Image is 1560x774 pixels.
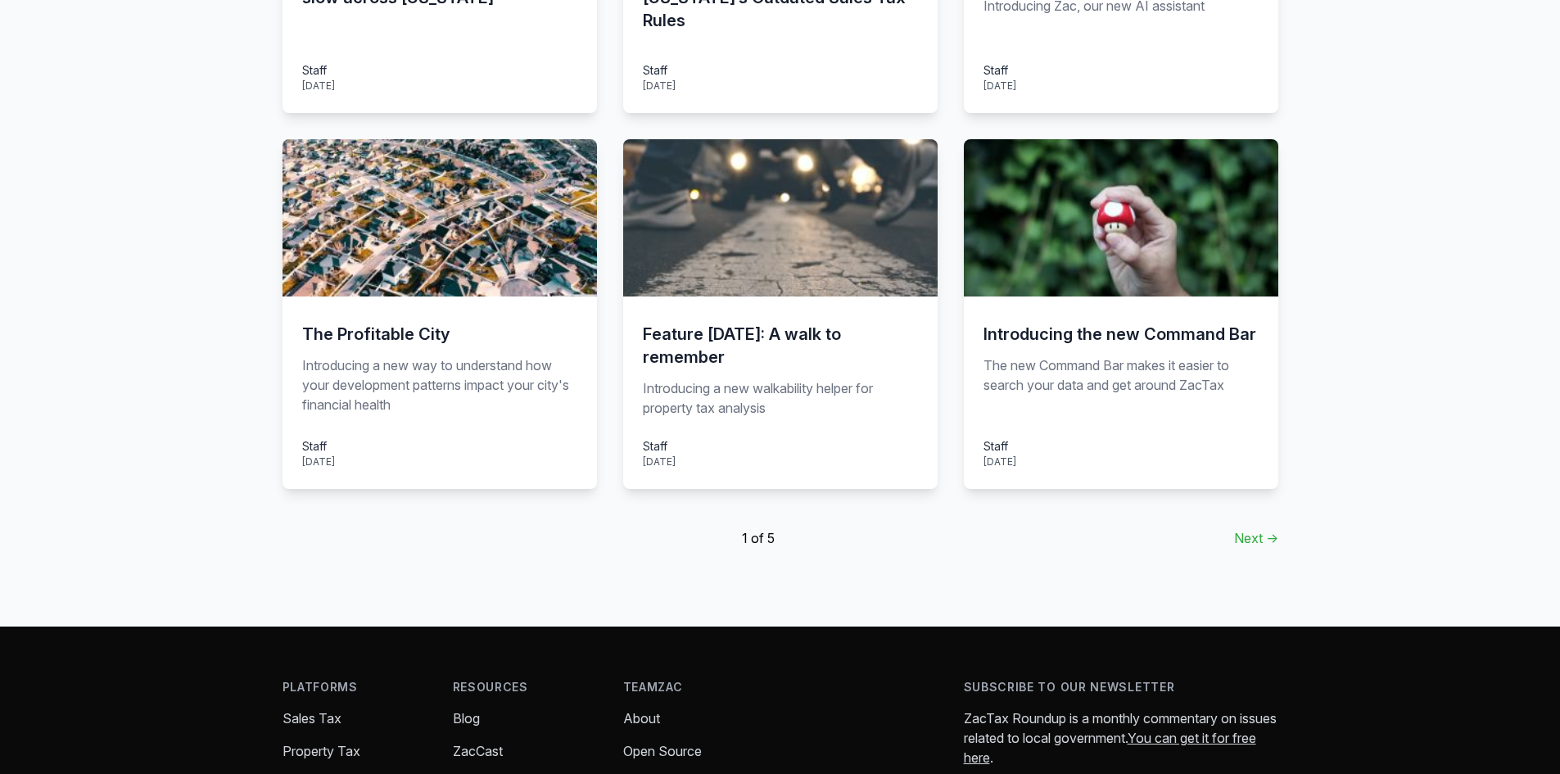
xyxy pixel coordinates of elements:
time: [DATE] [983,79,1016,92]
a: Open Source [623,743,702,759]
p: ZacTax Roundup is a monthly commentary on issues related to local government. . [964,708,1278,767]
div: Staff [302,437,335,455]
img: walkability-zones.jpg [623,139,938,296]
a: Next → [1234,528,1278,548]
span: 1 of 5 [742,528,775,548]
h3: The Profitable City [302,323,577,346]
time: [DATE] [302,455,335,468]
time: [DATE] [983,455,1016,468]
h4: Resources [453,679,597,695]
h4: Platforms [283,679,427,695]
a: ZacCast [453,743,503,759]
div: Staff [643,61,676,79]
p: Introducing a new walkability helper for property tax analysis [643,378,918,418]
h3: Feature [DATE]: A walk to remember [643,323,918,369]
div: Staff [643,437,676,455]
a: The Profitable City Introducing a new way to understand how your development patterns impact your... [283,139,597,489]
img: sfr-neighborhood.jpg [283,139,597,296]
a: Property Tax [283,743,360,759]
a: Introducing the new Command Bar The new Command Bar makes it easier to search your data and get a... [964,139,1278,489]
time: [DATE] [643,79,676,92]
a: Feature [DATE]: A walk to remember Introducing a new walkability helper for property tax analysis... [623,139,938,489]
a: Blog [453,710,480,726]
p: The new Command Bar makes it easier to search your data and get around ZacTax [983,355,1259,418]
time: [DATE] [643,455,676,468]
img: level-up-command-bar.jpg [964,139,1278,296]
div: Staff [983,61,1016,79]
time: [DATE] [302,79,335,92]
h3: Introducing the new Command Bar [983,323,1259,346]
p: Introducing a new way to understand how your development patterns impact your city's financial he... [302,355,577,418]
div: Staff [302,61,335,79]
a: Sales Tax [283,710,341,726]
a: About [623,710,660,726]
div: Staff [983,437,1016,455]
h4: Subscribe to our newsletter [964,679,1278,695]
h4: TeamZac [623,679,767,695]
